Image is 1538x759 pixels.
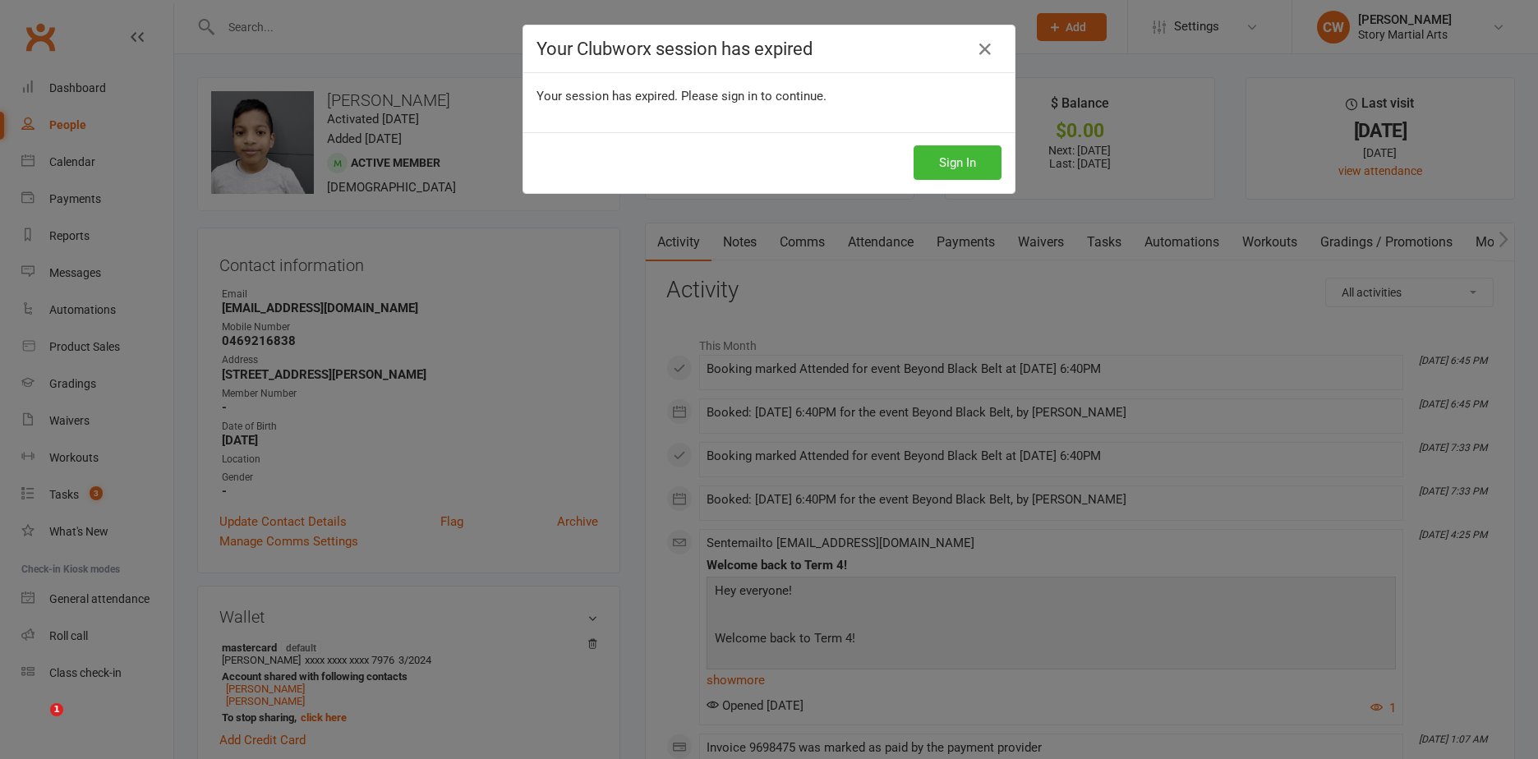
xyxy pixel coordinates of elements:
iframe: Intercom live chat [16,703,56,743]
span: Your session has expired. Please sign in to continue. [536,89,827,103]
a: Close [972,36,998,62]
button: Sign In [914,145,1002,180]
span: 1 [50,703,63,716]
h4: Your Clubworx session has expired [536,39,1002,59]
